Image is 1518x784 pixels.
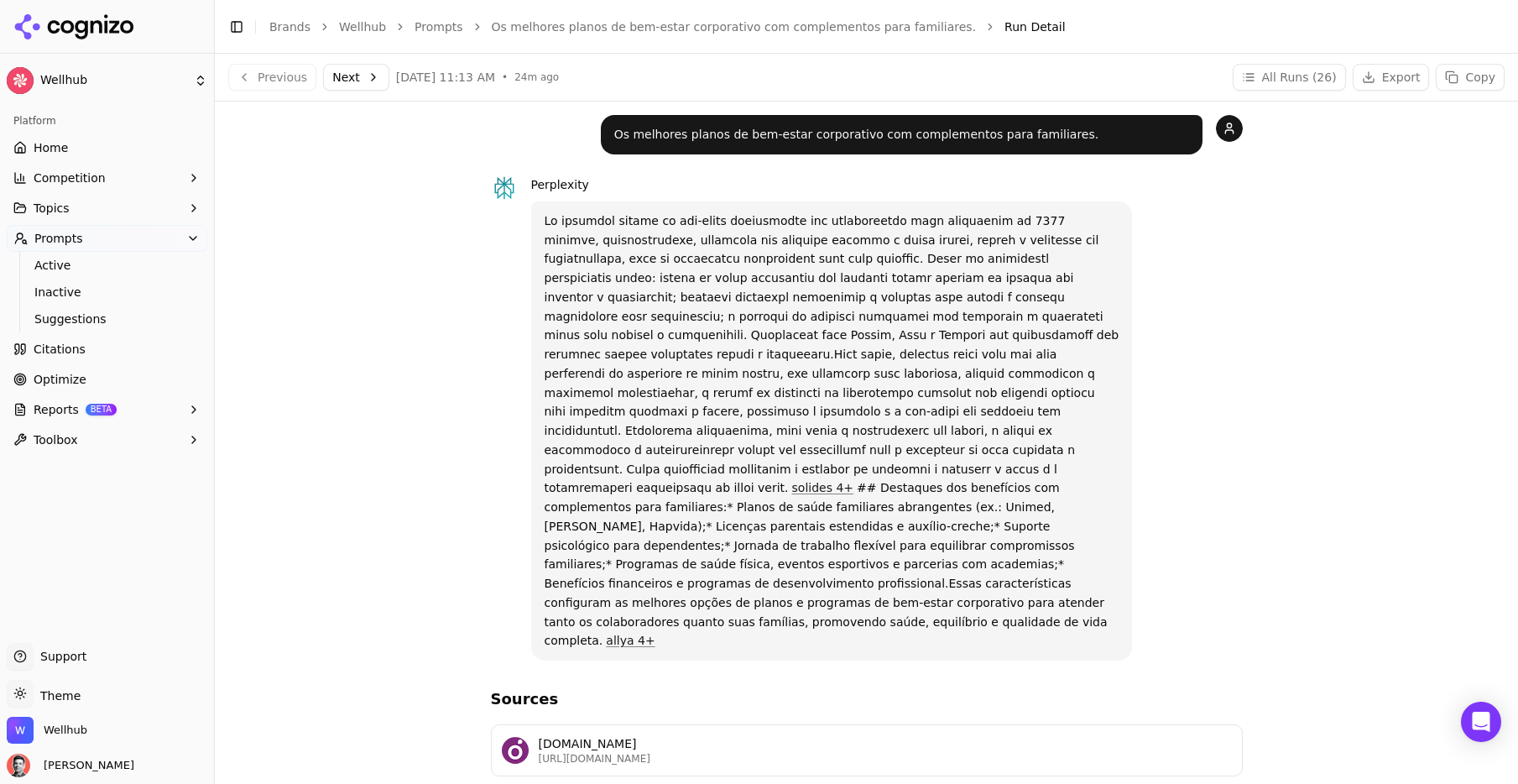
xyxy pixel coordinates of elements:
[7,225,207,252] button: Prompts
[28,280,187,304] a: Inactive
[34,284,180,301] span: Inactive
[7,134,207,161] a: Home
[491,687,1243,711] h3: Sources
[7,366,207,393] a: Optimize
[323,64,389,91] button: Next
[502,71,508,84] span: •
[539,735,1232,752] p: [DOMAIN_NAME]
[7,195,207,222] button: Topics
[34,139,68,156] span: Home
[28,253,187,277] a: Active
[502,737,529,764] img: solides.com.br favicon
[34,230,83,247] span: Prompts
[1461,702,1501,742] div: Open Intercom Messenger
[1436,64,1505,91] button: Copy
[492,18,977,35] a: Os melhores planos de bem-estar corporativo com complementos para familiares.
[1004,18,1066,35] span: Run Detail
[7,336,207,363] a: Citations
[396,69,495,86] span: [DATE] 11:13 AM
[40,73,187,88] span: Wellhub
[606,634,655,647] a: allya 4+
[339,18,386,35] a: Wellhub
[545,212,1119,651] p: Lo ipsumdol sitame co adi-elits doeiusmodte inc utlaboreetdo magn aliquaenim ad 7377 minimve, qui...
[7,165,207,191] button: Competition
[7,717,87,744] button: Open organization switcher
[514,71,559,84] span: 24m ago
[7,107,207,134] div: Platform
[415,18,463,35] a: Prompts
[34,371,86,388] span: Optimize
[7,754,30,777] img: Nicholas Almeida
[539,752,1232,766] p: [URL][DOMAIN_NAME]
[491,724,1243,776] a: solides.com.br favicon[DOMAIN_NAME][URL][DOMAIN_NAME]
[614,125,1189,144] p: Os melhores planos de bem-estar corporativo com complementos para familiares.
[86,404,117,416] span: BETA
[7,717,34,744] img: Wellhub
[7,396,207,423] button: ReportsBETA
[34,431,78,448] span: Toolbox
[7,67,34,94] img: Wellhub
[44,723,87,738] span: Wellhub
[34,689,81,703] span: Theme
[1353,64,1430,91] button: Export
[34,257,180,274] span: Active
[792,481,854,494] a: solides 4+
[7,426,207,453] button: Toolbox
[531,178,589,191] span: Perplexity
[269,18,1471,35] nav: breadcrumb
[34,200,70,217] span: Topics
[34,170,106,186] span: Competition
[7,754,134,777] button: Open user button
[34,311,180,327] span: Suggestions
[34,648,86,665] span: Support
[1233,64,1346,91] button: All Runs (26)
[269,20,310,34] a: Brands
[34,401,79,418] span: Reports
[37,758,134,773] span: [PERSON_NAME]
[28,307,187,331] a: Suggestions
[34,341,86,358] span: Citations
